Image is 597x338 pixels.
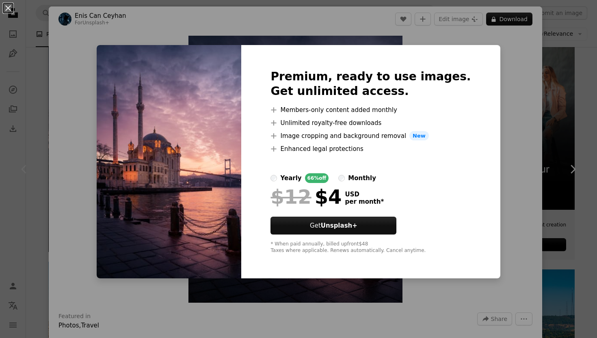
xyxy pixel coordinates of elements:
span: per month * [345,198,384,205]
img: premium_photo-1691338312403-e9f7f7984eeb [97,45,241,279]
h2: Premium, ready to use images. Get unlimited access. [270,69,471,99]
div: 66% off [305,173,329,183]
div: * When paid annually, billed upfront $48 Taxes where applicable. Renews automatically. Cancel any... [270,241,471,254]
strong: Unsplash+ [321,222,357,229]
span: New [409,131,429,141]
div: yearly [280,173,301,183]
input: monthly [338,175,345,181]
li: Members-only content added monthly [270,105,471,115]
span: USD [345,191,384,198]
button: GetUnsplash+ [270,217,396,235]
span: $12 [270,186,311,207]
li: Unlimited royalty-free downloads [270,118,471,128]
li: Enhanced legal protections [270,144,471,154]
div: monthly [348,173,376,183]
div: $4 [270,186,342,207]
li: Image cropping and background removal [270,131,471,141]
input: yearly66%off [270,175,277,181]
